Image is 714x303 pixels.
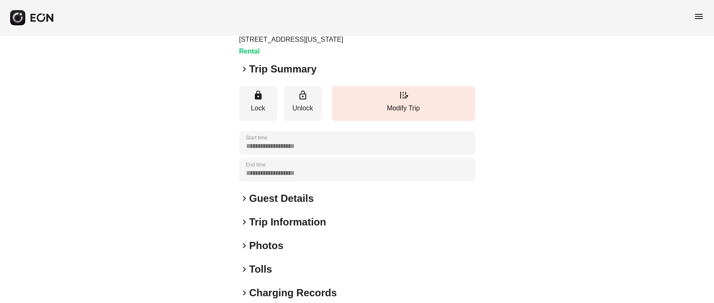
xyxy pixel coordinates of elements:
[288,103,318,113] p: Unlock
[243,103,273,113] p: Lock
[239,288,249,298] span: keyboard_arrow_right
[336,103,471,113] p: Modify Trip
[249,286,337,300] h2: Charging Records
[249,263,272,276] h2: Tolls
[239,86,277,121] button: Lock
[249,192,314,205] h2: Guest Details
[253,90,263,100] span: lock
[239,46,343,56] h3: Rental
[239,193,249,204] span: keyboard_arrow_right
[239,217,249,227] span: keyboard_arrow_right
[694,11,704,21] span: menu
[332,86,475,121] button: Modify Trip
[239,264,249,274] span: keyboard_arrow_right
[284,86,322,121] button: Unlock
[249,239,283,252] h2: Photos
[298,90,308,100] span: lock_open
[239,241,249,251] span: keyboard_arrow_right
[398,90,409,100] span: edit_road
[249,62,317,76] h2: Trip Summary
[239,64,249,74] span: keyboard_arrow_right
[239,35,343,45] p: [STREET_ADDRESS][US_STATE]
[249,215,326,229] h2: Trip Information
